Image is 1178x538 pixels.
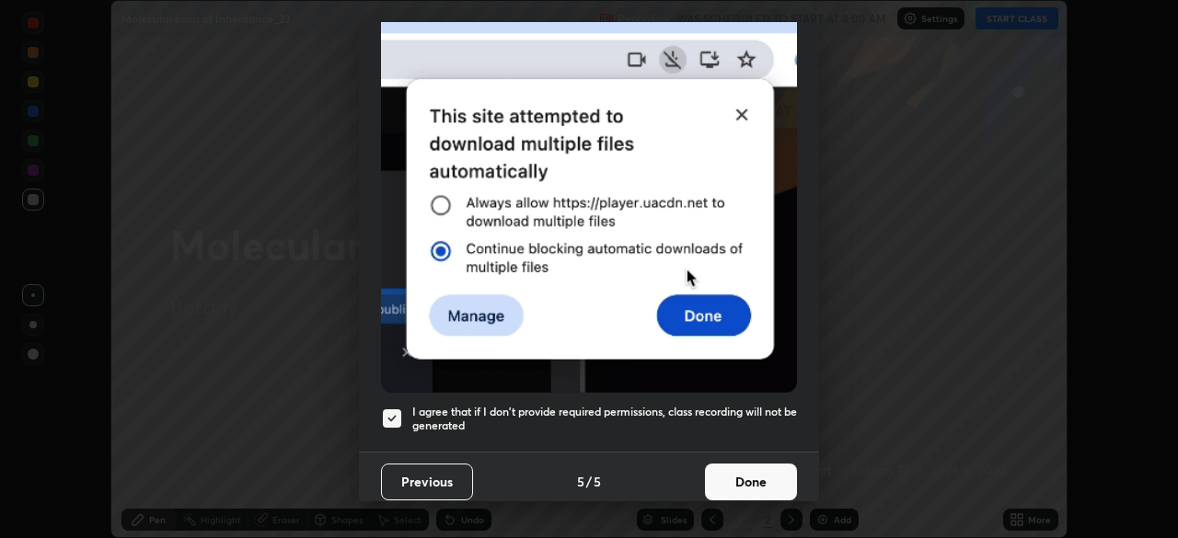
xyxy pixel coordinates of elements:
h4: / [586,472,592,491]
h4: 5 [577,472,584,491]
h5: I agree that if I don't provide required permissions, class recording will not be generated [412,405,797,433]
h4: 5 [594,472,601,491]
button: Previous [381,464,473,500]
button: Done [705,464,797,500]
